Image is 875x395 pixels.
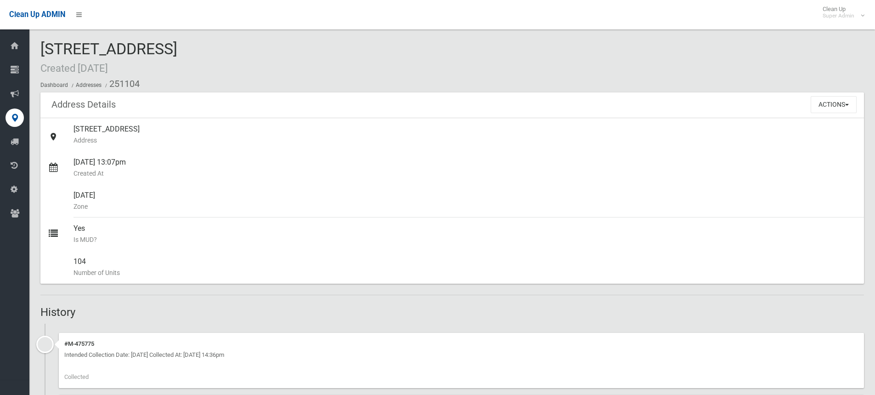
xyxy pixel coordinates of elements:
[64,349,858,361] div: Intended Collection Date: [DATE] Collected At: [DATE] 14:36pm
[73,267,857,278] small: Number of Units
[73,251,857,284] div: 104
[73,201,857,212] small: Zone
[103,75,140,92] li: 251104
[73,135,857,146] small: Address
[811,96,857,113] button: Actions
[40,82,68,88] a: Dashboard
[818,6,864,19] span: Clean Up
[73,184,857,218] div: [DATE]
[64,340,94,347] a: #M-475775
[823,12,854,19] small: Super Admin
[40,96,127,114] header: Address Details
[40,40,177,75] span: [STREET_ADDRESS]
[73,234,857,245] small: Is MUD?
[9,10,65,19] span: Clean Up ADMIN
[73,118,857,151] div: [STREET_ADDRESS]
[40,306,864,318] h2: History
[73,168,857,179] small: Created At
[73,218,857,251] div: Yes
[64,373,89,380] span: Collected
[40,62,108,74] small: Created [DATE]
[73,151,857,184] div: [DATE] 13:07pm
[76,82,102,88] a: Addresses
